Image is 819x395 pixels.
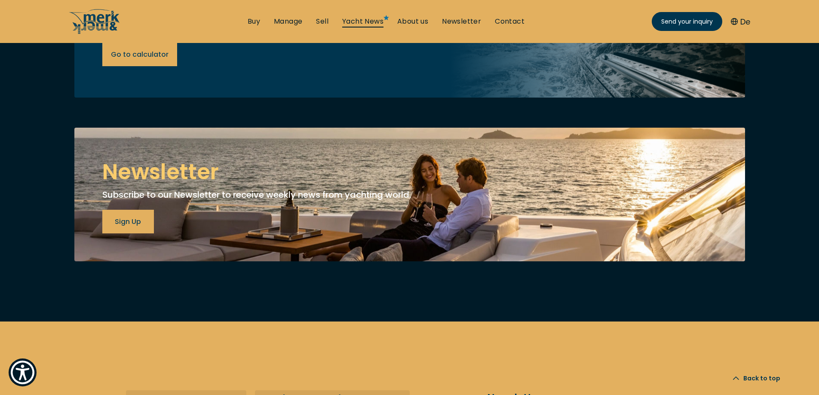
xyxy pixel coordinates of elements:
[661,17,713,26] span: Send your inquiry
[731,16,750,28] button: De
[9,358,37,386] button: Show Accessibility Preferences
[69,27,120,37] a: /
[111,49,169,60] span: Go to calculator
[102,210,154,233] a: Sign Up
[442,17,481,26] a: Newsletter
[248,17,260,26] a: Buy
[274,17,302,26] a: Manage
[102,43,177,66] a: Go to calculator
[342,17,383,26] a: Yacht News
[495,17,525,26] a: Contact
[102,188,717,201] p: Subscribe to our Newsletter to receive weekly news from yachting world.
[102,156,717,188] h5: Newsletter
[397,17,428,26] a: About us
[652,12,722,31] a: Send your inquiry
[115,216,141,227] span: Sign Up
[316,17,328,26] a: Sell
[720,361,793,395] button: Back to top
